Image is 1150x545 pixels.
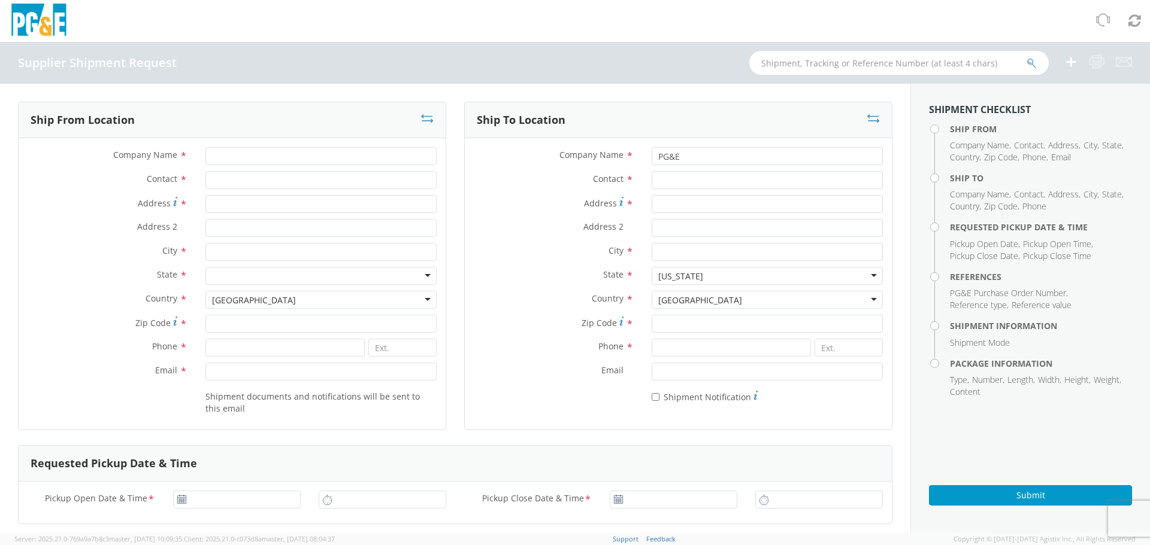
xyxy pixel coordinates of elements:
li: , [950,238,1020,250]
input: Shipment Notification [652,393,659,401]
span: Country [950,200,979,212]
span: State [1102,139,1122,151]
span: Address 2 [583,221,624,232]
label: Shipment documents and notifications will be sent to this email [205,389,437,415]
li: , [950,374,969,386]
span: City [1084,139,1097,151]
span: Pickup Open Date & Time [45,492,147,506]
li: , [984,151,1019,163]
li: , [1023,238,1093,250]
span: Company Name [113,149,177,160]
h4: Ship To [950,173,1132,182]
span: Country [592,293,624,304]
h3: Ship To Location [477,114,565,126]
li: , [950,299,1009,311]
span: Pickup Open Date [950,238,1018,249]
span: Country [146,293,177,304]
span: Type [950,374,967,385]
span: Zip Code [135,317,171,328]
input: Ext. [815,339,883,357]
li: , [1048,188,1081,200]
span: Contact [1014,188,1043,200]
h4: Supplier Shipment Request [18,56,177,69]
span: Reference type [950,299,1007,310]
span: master, [DATE] 08:04:37 [262,534,335,543]
span: Address 2 [137,221,177,232]
li: , [1048,139,1081,151]
div: [GEOGRAPHIC_DATA] [212,294,296,306]
li: , [1014,188,1045,200]
span: Pickup Close Date & Time [482,492,584,506]
span: Width [1038,374,1060,385]
span: Zip Code [984,200,1018,212]
li: , [1038,374,1061,386]
span: Phone [152,340,177,352]
li: , [1102,188,1124,200]
li: , [1064,374,1091,386]
span: Email [155,364,177,376]
h4: References [950,272,1132,281]
span: Address [1048,139,1079,151]
button: Submit [929,485,1132,506]
span: City [1084,188,1097,200]
li: , [1014,139,1045,151]
span: Contact [593,173,624,184]
span: Copyright © [DATE]-[DATE] Agistix Inc., All Rights Reserved [954,534,1136,544]
span: Zip Code [582,317,617,328]
h4: Shipment Information [950,321,1132,330]
span: Email [601,364,624,376]
h4: Package Information [950,359,1132,368]
span: Phone [1022,151,1046,163]
li: , [1007,374,1035,386]
span: Company Name [559,149,624,160]
span: Address [1048,188,1079,200]
strong: Shipment Checklist [929,103,1031,116]
a: Support [613,534,638,543]
span: Company Name [950,188,1009,200]
li: , [950,151,981,163]
li: , [950,188,1011,200]
span: Height [1064,374,1089,385]
span: Client: 2025.21.0-c073d8a [184,534,335,543]
span: master, [DATE] 10:09:35 [109,534,182,543]
div: [GEOGRAPHIC_DATA] [658,294,742,306]
span: Company Name [950,139,1009,151]
span: Address [138,197,171,209]
span: State [157,269,177,280]
label: Shipment Notification [652,389,758,403]
span: Contact [1014,139,1043,151]
input: Ext. [368,339,437,357]
li: , [984,200,1019,212]
span: Number [972,374,1003,385]
span: Reference value [1012,299,1072,310]
span: Weight [1094,374,1119,385]
span: State [1102,188,1122,200]
span: State [603,269,624,280]
h4: Ship From [950,124,1132,133]
li: , [950,250,1020,262]
a: Feedback [646,534,676,543]
img: pge-logo-06675f144f4cfa6a6814.png [9,4,69,39]
span: Server: 2025.21.0-769a9a7b8c3 [14,534,182,543]
li: , [1102,139,1124,151]
span: Phone [1022,200,1046,212]
li: , [950,287,1068,299]
span: Address [584,197,617,209]
div: [US_STATE] [658,270,703,282]
li: , [950,200,981,212]
span: Pickup Open Time [1023,238,1091,249]
h3: Ship From Location [31,114,135,126]
span: Pickup Close Date [950,250,1018,261]
span: Contact [147,173,177,184]
span: Zip Code [984,151,1018,163]
span: Email [1051,151,1071,163]
input: Shipment, Tracking or Reference Number (at least 4 chars) [749,51,1049,75]
span: City [162,245,177,256]
li: , [1084,139,1099,151]
span: City [609,245,624,256]
span: Phone [598,340,624,352]
span: Length [1007,374,1033,385]
h3: Requested Pickup Date & Time [31,458,197,470]
span: Country [950,151,979,163]
li: , [1094,374,1121,386]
